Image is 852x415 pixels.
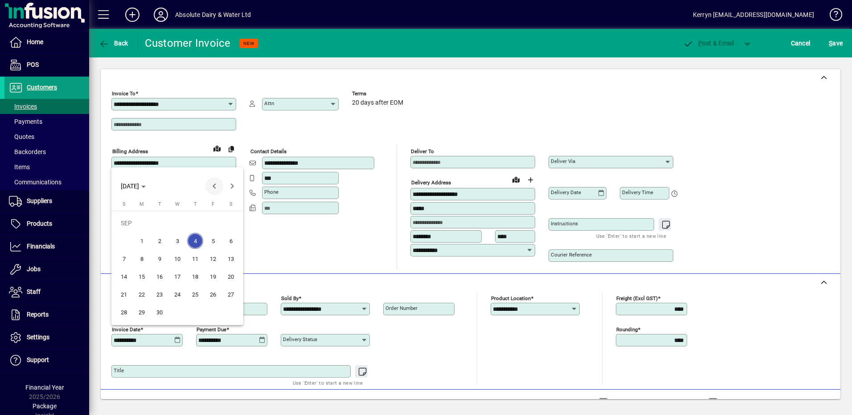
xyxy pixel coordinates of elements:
[194,201,197,207] span: T
[133,232,151,250] button: Mon Sep 01 2025
[223,177,241,195] button: Next month
[175,201,180,207] span: W
[133,285,151,303] button: Mon Sep 22 2025
[223,286,239,302] span: 27
[204,232,222,250] button: Fri Sep 05 2025
[204,250,222,268] button: Fri Sep 12 2025
[187,269,203,285] span: 18
[152,304,168,320] span: 30
[222,285,240,303] button: Sat Sep 27 2025
[168,250,186,268] button: Wed Sep 10 2025
[169,286,185,302] span: 24
[222,268,240,285] button: Sat Sep 20 2025
[168,232,186,250] button: Wed Sep 03 2025
[152,286,168,302] span: 23
[187,233,203,249] span: 4
[115,303,133,321] button: Sun Sep 28 2025
[205,286,221,302] span: 26
[169,269,185,285] span: 17
[168,268,186,285] button: Wed Sep 17 2025
[115,250,133,268] button: Sun Sep 07 2025
[187,251,203,267] span: 11
[123,201,126,207] span: S
[152,269,168,285] span: 16
[204,268,222,285] button: Fri Sep 19 2025
[222,250,240,268] button: Sat Sep 13 2025
[116,304,132,320] span: 28
[151,285,168,303] button: Tue Sep 23 2025
[212,201,214,207] span: F
[152,251,168,267] span: 9
[151,268,168,285] button: Tue Sep 16 2025
[205,177,223,195] button: Previous month
[134,269,150,285] span: 15
[115,214,240,232] td: SEP
[151,232,168,250] button: Tue Sep 02 2025
[133,250,151,268] button: Mon Sep 08 2025
[169,233,185,249] span: 3
[169,251,185,267] span: 10
[151,303,168,321] button: Tue Sep 30 2025
[223,269,239,285] span: 20
[151,250,168,268] button: Tue Sep 09 2025
[186,285,204,303] button: Thu Sep 25 2025
[222,232,240,250] button: Sat Sep 06 2025
[133,268,151,285] button: Mon Sep 15 2025
[186,232,204,250] button: Thu Sep 04 2025
[117,178,149,194] button: Choose month and year
[134,286,150,302] span: 22
[152,233,168,249] span: 2
[139,201,144,207] span: M
[121,183,139,190] span: [DATE]
[115,285,133,303] button: Sun Sep 21 2025
[116,251,132,267] span: 7
[205,251,221,267] span: 12
[205,269,221,285] span: 19
[134,304,150,320] span: 29
[116,286,132,302] span: 21
[134,233,150,249] span: 1
[134,251,150,267] span: 8
[133,303,151,321] button: Mon Sep 29 2025
[116,269,132,285] span: 14
[223,251,239,267] span: 13
[223,233,239,249] span: 6
[115,268,133,285] button: Sun Sep 14 2025
[187,286,203,302] span: 25
[186,250,204,268] button: Thu Sep 11 2025
[229,201,233,207] span: S
[204,285,222,303] button: Fri Sep 26 2025
[158,201,161,207] span: T
[168,285,186,303] button: Wed Sep 24 2025
[205,233,221,249] span: 5
[186,268,204,285] button: Thu Sep 18 2025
